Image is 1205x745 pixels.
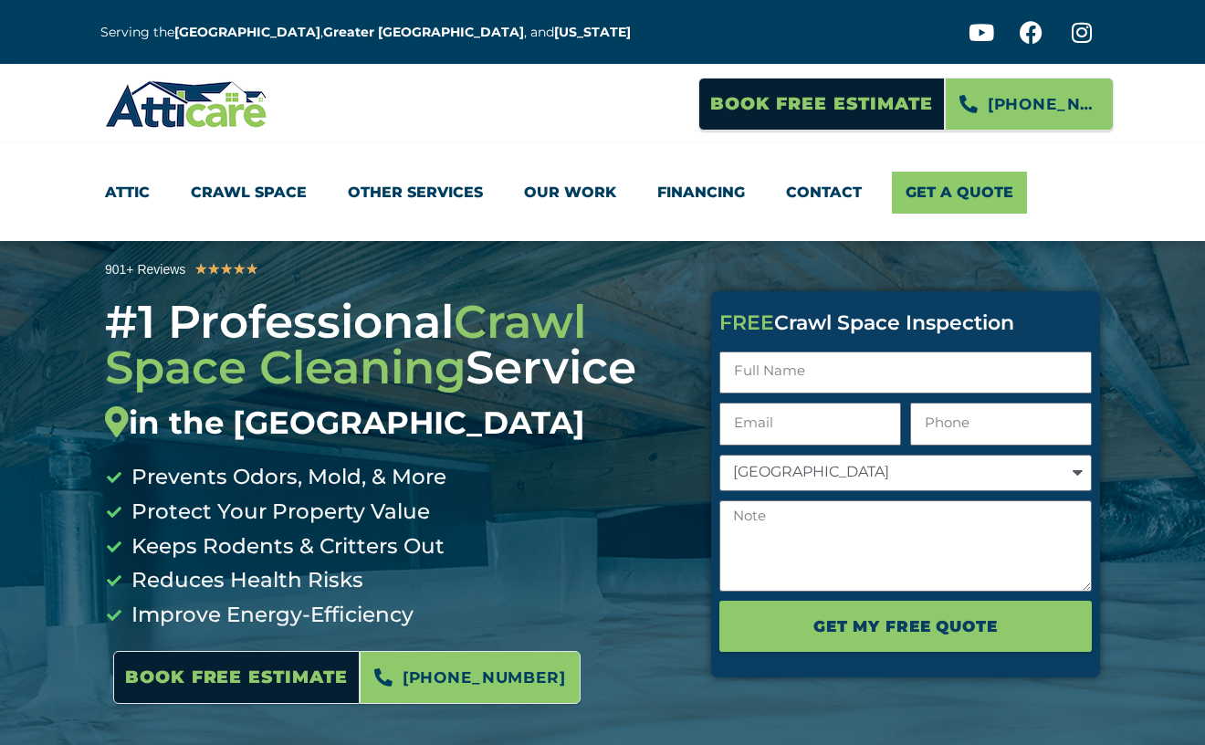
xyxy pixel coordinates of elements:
[710,87,933,121] span: Book Free Estimate
[100,22,644,43] p: Serving the , , and
[910,403,1092,446] input: Only numbers and phone characters (#, -, *, etc) are accepted.
[719,403,901,446] input: Email
[127,530,445,564] span: Keeps Rodents & Critters Out
[105,404,684,442] div: in the [GEOGRAPHIC_DATA]
[105,299,684,442] h3: #1 Professional Service
[945,78,1114,131] a: [PHONE_NUMBER]
[698,78,945,131] a: Book Free Estimate
[403,662,566,693] span: [PHONE_NUMBER]
[813,611,997,642] span: Get My FREE Quote
[323,24,524,40] a: Greater [GEOGRAPHIC_DATA]
[105,259,185,280] div: 901+ Reviews
[719,601,1092,652] button: Get My FREE Quote
[127,598,414,633] span: Improve Energy-Efficiency
[174,24,320,40] a: [GEOGRAPHIC_DATA]
[719,313,1092,333] div: Crawl Space Inspection
[719,352,1092,394] input: Full Name
[892,172,1027,214] a: Get A Quote
[105,294,586,395] span: Crawl Space Cleaning
[127,563,363,598] span: Reduces Health Risks
[348,172,483,214] a: Other Services
[105,172,150,214] a: Attic
[524,172,616,214] a: Our Work
[554,24,631,40] a: [US_STATE]
[125,660,348,695] span: Book Free Estimate
[246,257,258,281] i: ★
[719,310,774,335] span: FREE
[127,460,446,495] span: Prevents Odors, Mold, & More
[105,172,1100,214] nav: Menu
[194,257,207,281] i: ★
[207,257,220,281] i: ★
[360,651,581,704] a: [PHONE_NUMBER]
[220,257,233,281] i: ★
[988,89,1099,120] span: [PHONE_NUMBER]
[191,172,307,214] a: Crawl Space
[127,495,430,530] span: Protect Your Property Value
[233,257,246,281] i: ★
[194,257,258,281] div: 5/5
[113,651,360,704] a: Book Free Estimate
[657,172,745,214] a: Financing
[786,172,862,214] a: Contact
